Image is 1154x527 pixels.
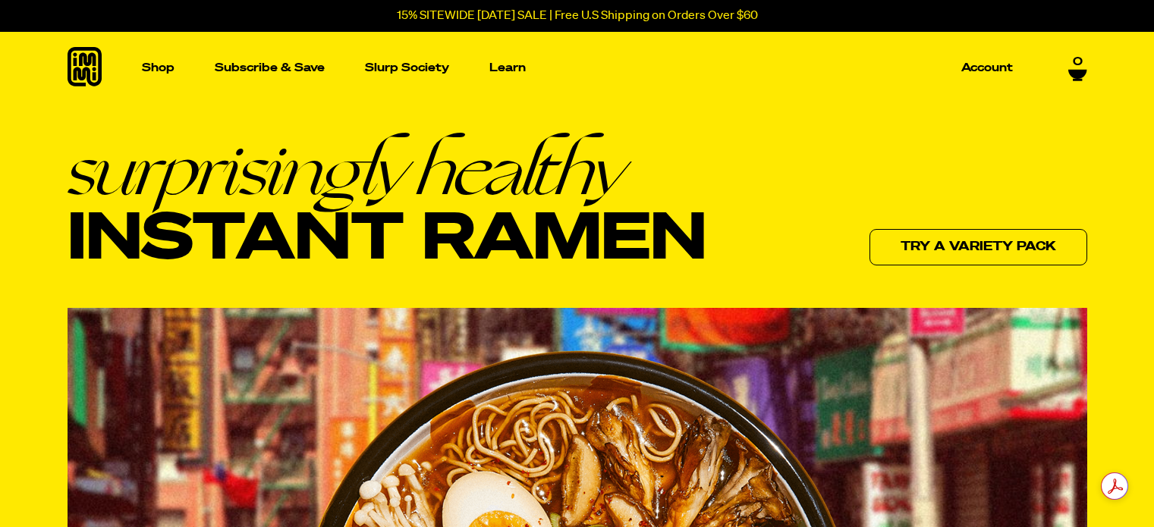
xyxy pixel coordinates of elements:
[68,134,707,205] em: surprisingly healthy
[955,56,1019,80] a: Account
[136,32,181,104] a: Shop
[365,62,449,74] p: Slurp Society
[489,62,526,74] p: Learn
[359,56,455,80] a: Slurp Society
[397,9,758,23] p: 15% SITEWIDE [DATE] SALE | Free U.S Shipping on Orders Over $60
[136,32,1019,104] nav: Main navigation
[1068,55,1087,81] a: 0
[1073,55,1083,69] span: 0
[68,134,707,276] h1: Instant Ramen
[142,62,175,74] p: Shop
[869,229,1087,265] a: Try a variety pack
[483,32,532,104] a: Learn
[215,62,325,74] p: Subscribe & Save
[209,56,331,80] a: Subscribe & Save
[961,62,1013,74] p: Account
